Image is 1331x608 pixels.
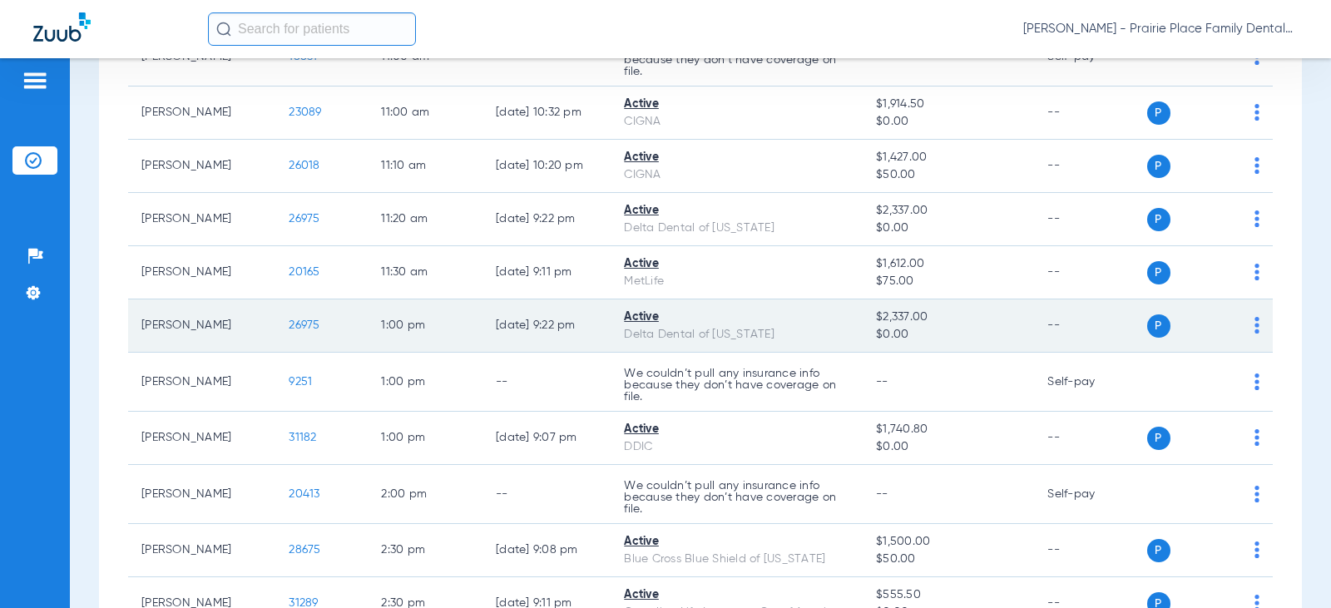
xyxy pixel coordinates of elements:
td: [PERSON_NAME] [128,193,275,246]
td: [PERSON_NAME] [128,353,275,412]
div: MetLife [624,273,849,290]
div: Active [624,309,849,326]
span: $1,740.80 [876,421,1021,438]
img: group-dot-blue.svg [1254,210,1259,227]
span: $2,337.00 [876,309,1021,326]
img: Zuub Logo [33,12,91,42]
img: group-dot-blue.svg [1254,317,1259,334]
img: group-dot-blue.svg [1254,373,1259,390]
img: group-dot-blue.svg [1254,486,1259,502]
div: Active [624,202,849,220]
td: 1:00 PM [368,299,482,353]
td: [PERSON_NAME] [128,412,275,465]
td: Self-pay [1034,465,1146,524]
span: -- [876,376,888,388]
td: -- [1034,246,1146,299]
span: 9251 [289,376,312,388]
span: -- [876,51,888,62]
span: 18831 [289,51,317,62]
input: Search for patients [208,12,416,46]
p: We couldn’t pull any insurance info because they don’t have coverage on file. [624,368,849,403]
div: Active [624,96,849,113]
span: $50.00 [876,551,1021,568]
span: $1,914.50 [876,96,1021,113]
span: $555.50 [876,586,1021,604]
div: CIGNA [624,113,849,131]
span: $0.00 [876,113,1021,131]
span: $1,500.00 [876,533,1021,551]
td: [DATE] 9:07 PM [482,412,611,465]
td: 11:20 AM [368,193,482,246]
span: $0.00 [876,220,1021,237]
img: hamburger-icon [22,71,48,91]
td: [DATE] 9:22 PM [482,299,611,353]
div: Active [624,533,849,551]
div: Active [624,586,849,604]
td: -- [482,353,611,412]
span: $1,612.00 [876,255,1021,273]
span: 28675 [289,544,320,556]
span: 23089 [289,106,321,118]
td: Self-pay [1034,353,1146,412]
td: [PERSON_NAME] [128,246,275,299]
span: $2,337.00 [876,202,1021,220]
span: 26018 [289,160,319,171]
td: 2:30 PM [368,524,482,577]
div: Delta Dental of [US_STATE] [624,220,849,237]
td: [PERSON_NAME] [128,465,275,524]
td: 11:30 AM [368,246,482,299]
td: 1:00 PM [368,412,482,465]
img: group-dot-blue.svg [1254,541,1259,558]
td: 1:00 PM [368,353,482,412]
img: Search Icon [216,22,231,37]
span: P [1147,155,1170,178]
td: [DATE] 9:08 PM [482,524,611,577]
span: 20165 [289,266,319,278]
td: [PERSON_NAME] [128,299,275,353]
div: Active [624,421,849,438]
span: $50.00 [876,166,1021,184]
td: -- [1034,299,1146,353]
span: $0.00 [876,326,1021,344]
div: CIGNA [624,166,849,184]
td: 11:10 AM [368,140,482,193]
span: P [1147,208,1170,231]
img: group-dot-blue.svg [1254,264,1259,280]
span: P [1147,261,1170,284]
td: -- [1034,193,1146,246]
td: -- [1034,87,1146,140]
span: P [1147,314,1170,338]
span: P [1147,101,1170,125]
td: [PERSON_NAME] [128,87,275,140]
td: -- [482,465,611,524]
span: 26975 [289,319,319,331]
span: 20413 [289,488,319,500]
div: Blue Cross Blue Shield of [US_STATE] [624,551,849,568]
span: -- [876,488,888,500]
td: [DATE] 10:20 PM [482,140,611,193]
div: Delta Dental of [US_STATE] [624,326,849,344]
span: [PERSON_NAME] - Prairie Place Family Dental [1023,21,1298,37]
span: P [1147,427,1170,450]
td: [PERSON_NAME] [128,140,275,193]
td: [DATE] 9:22 PM [482,193,611,246]
td: [DATE] 10:32 PM [482,87,611,140]
span: P [1147,539,1170,562]
span: $75.00 [876,273,1021,290]
td: -- [1034,140,1146,193]
div: DDIC [624,438,849,456]
td: 2:00 PM [368,465,482,524]
td: -- [1034,412,1146,465]
td: [PERSON_NAME] [128,524,275,577]
div: Active [624,149,849,166]
p: We couldn’t pull any insurance info because they don’t have coverage on file. [624,42,849,77]
p: We couldn’t pull any insurance info because they don’t have coverage on file. [624,480,849,515]
span: $1,427.00 [876,149,1021,166]
td: 11:00 AM [368,87,482,140]
td: -- [1034,524,1146,577]
img: group-dot-blue.svg [1254,104,1259,121]
span: $0.00 [876,438,1021,456]
img: group-dot-blue.svg [1254,157,1259,174]
span: 31182 [289,432,316,443]
div: Active [624,255,849,273]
